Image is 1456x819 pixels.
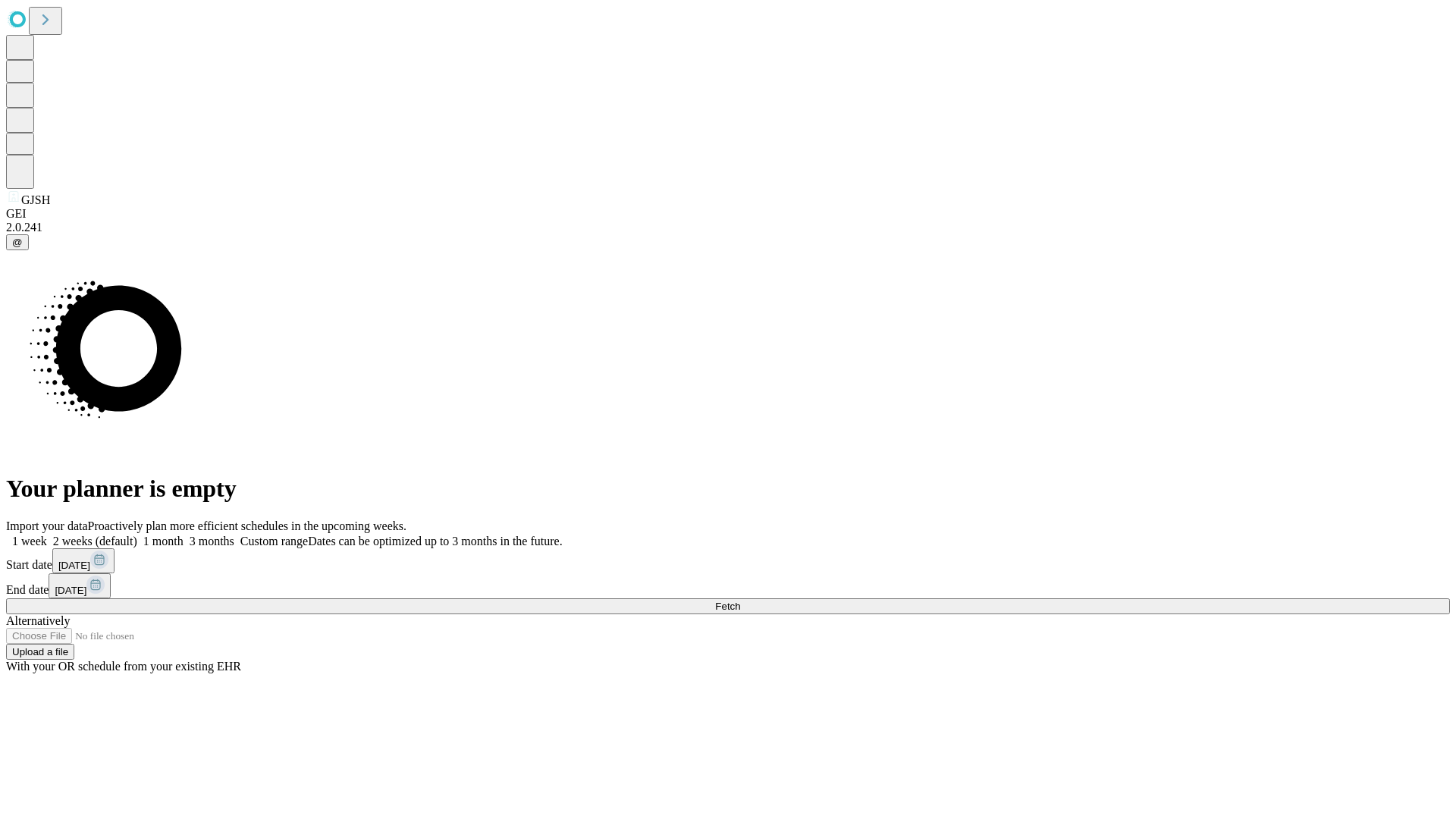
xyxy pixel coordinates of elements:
span: 2 weeks (default) [53,535,137,548]
span: Dates can be optimized up to 3 months in the future. [308,535,562,548]
div: 2.0.241 [6,221,1450,234]
span: Alternatively [6,614,70,627]
span: Fetch [715,601,740,612]
span: 1 week [12,535,47,548]
button: @ [6,234,29,250]
span: Import your data [6,519,88,532]
div: GEI [6,207,1450,221]
button: Fetch [6,598,1450,614]
h1: Your planner is empty [6,475,1450,503]
button: Upload a file [6,644,74,660]
div: End date [6,573,1450,598]
span: 3 months [190,535,234,548]
div: Start date [6,548,1450,573]
span: With your OR schedule from your existing EHR [6,660,241,673]
span: 1 month [143,535,184,548]
button: [DATE] [49,573,111,598]
span: @ [12,237,23,248]
span: Custom range [240,535,308,548]
button: [DATE] [52,548,115,573]
span: GJSH [21,193,50,206]
span: [DATE] [58,560,90,571]
span: [DATE] [55,585,86,596]
span: Proactively plan more efficient schedules in the upcoming weeks. [88,519,406,532]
